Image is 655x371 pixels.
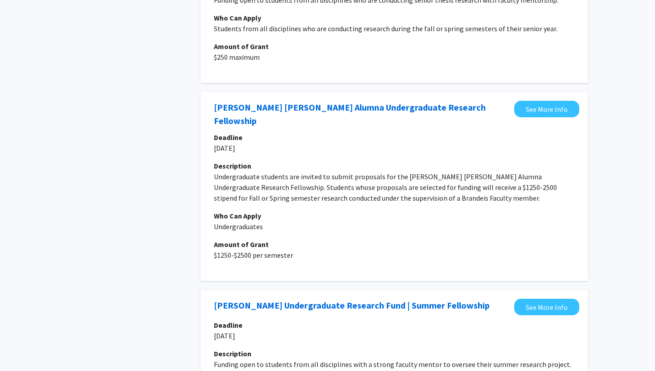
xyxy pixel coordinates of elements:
[7,331,38,364] iframe: Chat
[214,52,575,62] p: $250 maximum
[214,359,575,370] p: Funding open to students from all disciplines with a strong faculty mentor to oversee their summe...
[214,321,242,330] b: Deadline
[214,42,269,51] b: Amount of Grant
[214,250,575,260] p: $1250-$2500 per semester
[214,330,575,341] p: [DATE]
[514,101,579,117] a: Opens in a new tab
[214,299,490,312] a: Opens in a new tab
[214,161,251,170] b: Description
[214,23,575,34] p: Students from all disciplines who are conducting research during the fall or spring semesters of ...
[214,133,242,142] b: Deadline
[214,211,261,220] b: Who Can Apply
[214,143,575,153] p: [DATE]
[214,13,261,22] b: Who Can Apply
[514,299,579,315] a: Opens in a new tab
[214,349,251,358] b: Description
[214,101,510,128] a: Opens in a new tab
[214,221,575,232] p: Undergraduates
[214,171,575,203] p: Undergraduate students are invited to submit proposals for the [PERSON_NAME] [PERSON_NAME] Alumna...
[214,240,269,249] b: Amount of Grant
